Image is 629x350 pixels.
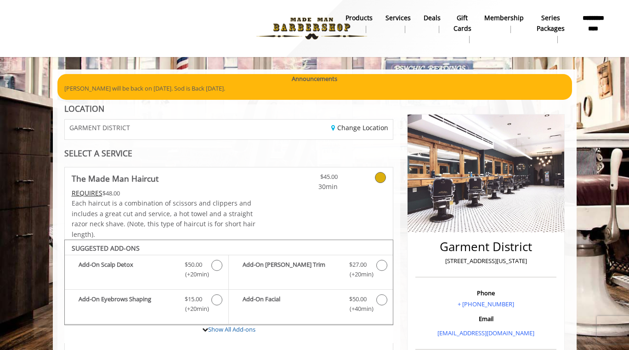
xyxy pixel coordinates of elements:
b: Add-On Eyebrows Shaping [79,294,176,314]
b: products [346,13,373,23]
span: $15.00 [185,294,202,304]
a: MembershipMembership [478,11,530,35]
h2: Garment District [418,240,554,253]
span: $27.00 [349,260,367,270]
span: (+20min ) [344,270,371,279]
h3: Email [418,316,554,322]
span: GARMENT DISTRICT [69,124,130,131]
a: $45.00 [283,167,338,192]
span: This service needs some Advance to be paid before we block your appointment [72,189,102,197]
b: Services [385,13,411,23]
b: Deals [424,13,441,23]
span: Each haircut is a combination of scissors and clippers and includes a great cut and service, a ho... [72,199,255,238]
b: Membership [484,13,524,23]
a: Productsproducts [339,11,379,35]
b: Announcements [292,74,337,84]
a: [EMAIL_ADDRESS][DOMAIN_NAME] [437,329,534,337]
b: Add-On [PERSON_NAME] Trim [243,260,340,279]
div: $48.00 [72,188,256,198]
a: ServicesServices [379,11,417,35]
img: Made Man Barbershop logo [249,3,375,54]
b: The Made Man Haircut [72,172,159,185]
b: Add-On Scalp Detox [79,260,176,279]
a: Gift cardsgift cards [447,11,478,46]
span: 30min [283,182,338,192]
p: [STREET_ADDRESS][US_STATE] [418,256,554,266]
a: Change Location [331,123,388,132]
b: Add-On Facial [243,294,340,314]
a: Series packagesSeries packages [530,11,571,46]
h3: Phone [418,290,554,296]
a: DealsDeals [417,11,447,35]
span: $50.00 [349,294,367,304]
div: The Made Man Haircut Add-onS [64,240,394,325]
label: Add-On Scalp Detox [69,260,224,281]
span: $50.00 [185,260,202,270]
b: LOCATION [64,103,104,114]
a: + [PHONE_NUMBER] [458,300,514,308]
a: Show All Add-ons [208,325,255,333]
label: Add-On Beard Trim [233,260,388,281]
div: SELECT A SERVICE [64,149,394,158]
b: SUGGESTED ADD-ONS [72,244,140,252]
b: Series packages [537,13,565,34]
label: Add-On Facial [233,294,388,316]
span: (+40min ) [344,304,371,314]
p: [PERSON_NAME] will be back on [DATE]. Sod is Back [DATE]. [64,84,565,93]
label: Add-On Eyebrows Shaping [69,294,224,316]
b: gift cards [453,13,471,34]
span: (+20min ) [180,270,207,279]
span: (+20min ) [180,304,207,314]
